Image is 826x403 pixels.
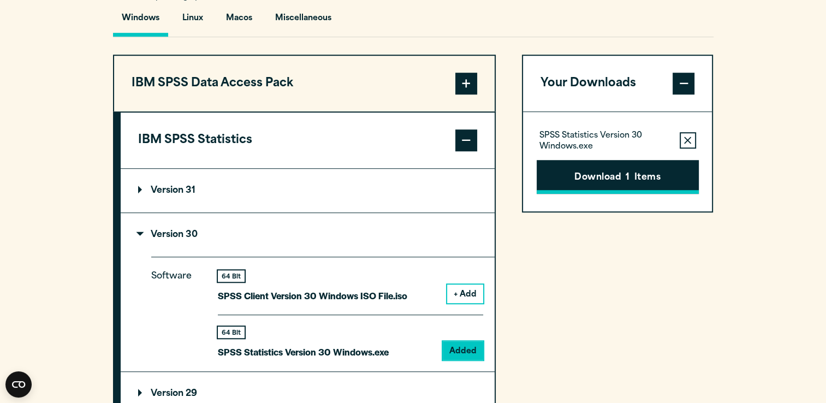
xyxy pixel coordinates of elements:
[443,341,483,360] button: Added
[523,111,712,211] div: Your Downloads
[266,5,340,37] button: Miscellaneous
[5,371,32,398] button: Open CMP widget
[539,131,671,152] p: SPSS Statistics Version 30 Windows.exe
[523,56,712,111] button: Your Downloads
[218,344,389,360] p: SPSS Statistics Version 30 Windows.exe
[138,389,197,398] p: Version 29
[537,160,699,194] button: Download1Items
[218,270,245,282] div: 64 Bit
[138,230,198,239] p: Version 30
[218,288,407,304] p: SPSS Client Version 30 Windows ISO File.iso
[114,56,495,111] button: IBM SPSS Data Access Pack
[121,169,495,212] summary: Version 31
[447,285,483,303] button: + Add
[138,186,195,195] p: Version 31
[151,269,200,351] p: Software
[218,327,245,338] div: 64 Bit
[121,112,495,168] button: IBM SPSS Statistics
[626,171,629,185] span: 1
[121,213,495,257] summary: Version 30
[217,5,261,37] button: Macos
[113,5,168,37] button: Windows
[174,5,212,37] button: Linux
